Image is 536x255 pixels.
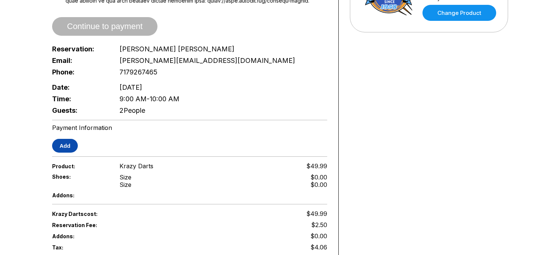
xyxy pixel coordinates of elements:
[310,243,327,251] span: $4.06
[119,106,145,114] span: 2 People
[310,181,327,188] div: $0.00
[52,211,190,217] span: Krazy Darts cost:
[306,210,327,217] span: $49.99
[52,173,107,180] span: Shoes:
[52,45,107,53] span: Reservation:
[52,95,107,103] span: Time:
[119,95,179,103] span: 9:00 AM - 10:00 AM
[306,162,327,170] span: $49.99
[119,162,153,170] span: Krazy Darts
[52,124,327,131] div: Payment Information
[119,68,157,76] span: 7179267465
[119,57,295,64] span: [PERSON_NAME][EMAIL_ADDRESS][DOMAIN_NAME]
[310,232,327,240] span: $0.00
[119,181,131,188] div: Size
[52,233,107,239] span: Addons:
[52,163,107,169] span: Product:
[52,139,78,153] button: Add
[119,45,234,53] span: [PERSON_NAME] [PERSON_NAME]
[422,5,496,21] a: Change Product
[52,57,107,64] span: Email:
[119,173,131,181] div: Size
[52,83,107,91] span: Date:
[52,244,107,251] span: Tax:
[310,173,327,181] div: $0.00
[311,221,327,229] span: $2.50
[52,222,190,228] span: Reservation Fee:
[52,68,107,76] span: Phone:
[119,83,142,91] span: [DATE]
[52,192,107,198] span: Addons:
[52,106,107,114] span: Guests:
